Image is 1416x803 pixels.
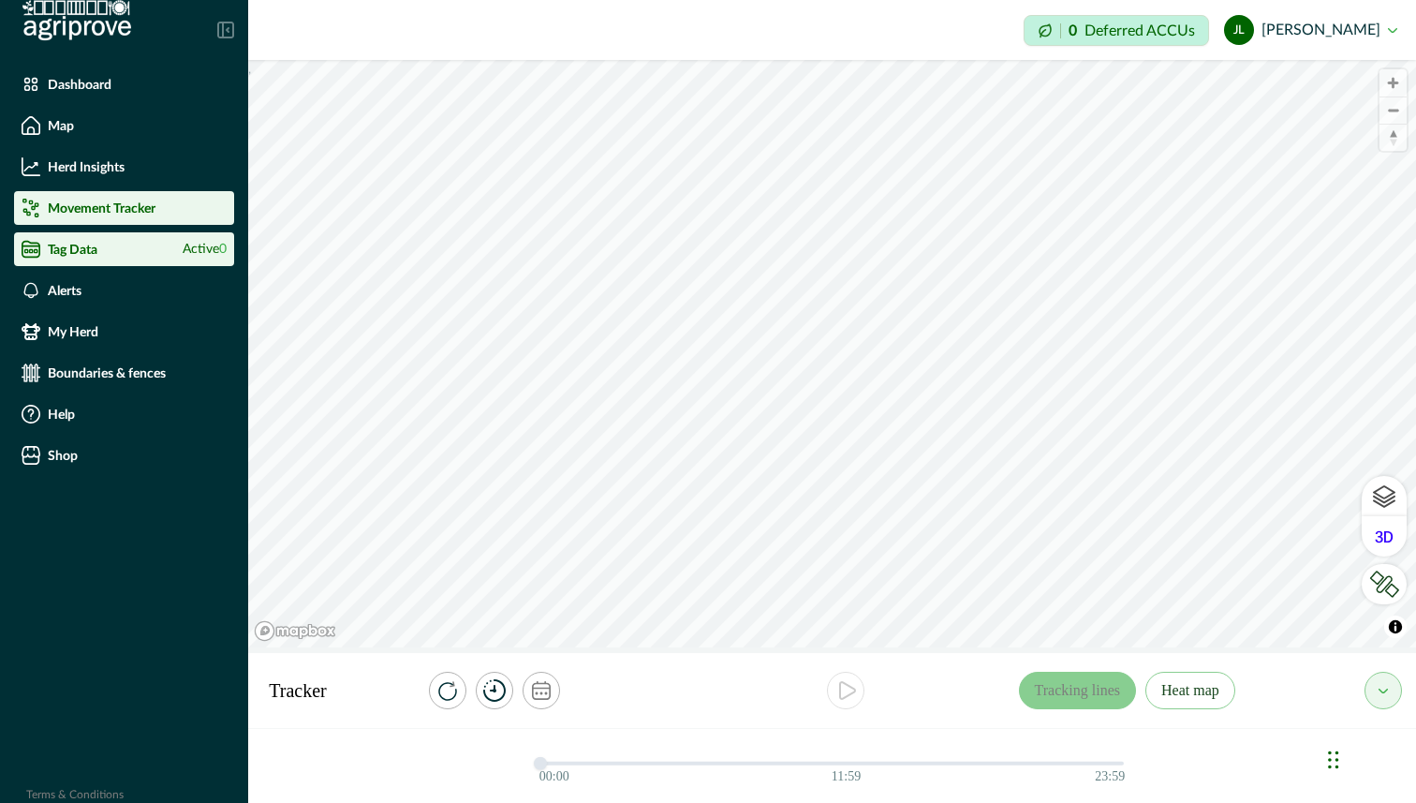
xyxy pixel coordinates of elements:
p: Movement Tracker [48,201,155,216]
a: Tag DataActive0 [14,232,234,266]
a: Boundaries & fences [14,356,234,390]
p: Map [48,118,74,133]
iframe: Chat Widget [1322,713,1416,803]
a: Help [14,397,234,431]
p: Tag Data [48,242,97,257]
a: Shop [14,439,234,472]
span: 0 [219,243,227,256]
p: Boundaries & fences [48,365,166,380]
a: Mapbox logo [254,620,336,642]
button: Reset bearing to north [1379,124,1407,151]
span: Reset bearing to north [1379,125,1407,151]
p: Deferred ACCUs [1084,23,1195,37]
button: Zoom in [1379,69,1407,97]
a: Dashboard [14,67,234,101]
p: Shop [48,448,78,463]
img: LkRIKP7pqK064DBUf7vatyaj0RnXiK+1zEGAAAAAElFTkSuQmCC [1369,571,1399,598]
button: Jean Liebenberg[PERSON_NAME] [1224,7,1397,52]
span: Active [183,240,227,260]
a: Herd Insights [14,150,234,184]
span: Zoom out [1379,97,1407,124]
a: Terms & Conditions [26,789,124,800]
p: 0 [1069,23,1077,38]
div: Drag [1328,732,1339,788]
a: Alerts [14,274,234,307]
button: Zoom out [1379,97,1407,124]
p: Help [48,407,75,422]
p: Alerts [48,283,81,298]
p: Herd Insights [48,159,125,174]
a: Movement Tracker [14,191,234,225]
p: Dashboard [48,77,111,92]
p: My Herd [48,324,98,339]
a: My Herd [14,315,234,349]
canvas: Map [248,60,1416,647]
a: Map [14,109,234,142]
button: Toggle attribution [1384,616,1407,638]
